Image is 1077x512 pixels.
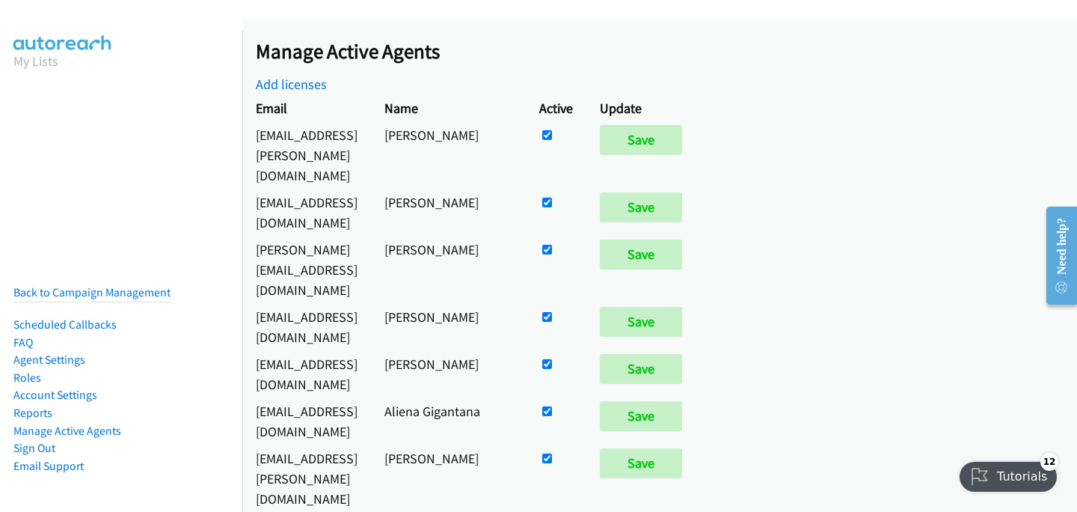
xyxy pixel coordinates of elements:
[242,350,371,397] td: [EMAIL_ADDRESS][DOMAIN_NAME]
[600,240,682,269] input: Save
[600,192,682,222] input: Save
[242,121,371,189] td: [EMAIL_ADDRESS][PERSON_NAME][DOMAIN_NAME]
[600,401,682,431] input: Save
[13,388,97,402] a: Account Settings
[526,94,586,121] th: Active
[600,125,682,155] input: Save
[13,406,52,420] a: Reports
[13,371,41,385] a: Roles
[242,445,371,512] td: [EMAIL_ADDRESS][PERSON_NAME][DOMAIN_NAME]
[371,445,526,512] td: [PERSON_NAME]
[13,441,55,455] a: Sign Out
[371,189,526,236] td: [PERSON_NAME]
[242,397,371,445] td: [EMAIL_ADDRESS][DOMAIN_NAME]
[242,303,371,350] td: [EMAIL_ADDRESS][DOMAIN_NAME]
[13,52,58,70] a: My Lists
[586,94,702,121] th: Update
[242,189,371,236] td: [EMAIL_ADDRESS][DOMAIN_NAME]
[371,397,526,445] td: Aliena Gigantana
[600,354,682,384] input: Save
[13,353,85,367] a: Agent Settings
[13,285,171,299] a: Back to Campaign Management
[13,335,33,350] a: FAQ
[242,94,371,121] th: Email
[371,94,526,121] th: Name
[371,236,526,303] td: [PERSON_NAME]
[371,350,526,397] td: [PERSON_NAME]
[256,76,327,93] a: Add licenses
[13,459,84,473] a: Email Support
[600,448,682,478] input: Save
[13,317,117,332] a: Scheduled Callbacks
[1034,196,1077,315] iframe: Resource Center
[371,303,526,350] td: [PERSON_NAME]
[242,236,371,303] td: [PERSON_NAME][EMAIL_ADDRESS][DOMAIN_NAME]
[600,307,682,337] input: Save
[371,121,526,189] td: [PERSON_NAME]
[951,447,1066,501] iframe: Checklist
[13,424,121,438] a: Manage Active Agents
[256,39,1077,64] h2: Manage Active Agents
